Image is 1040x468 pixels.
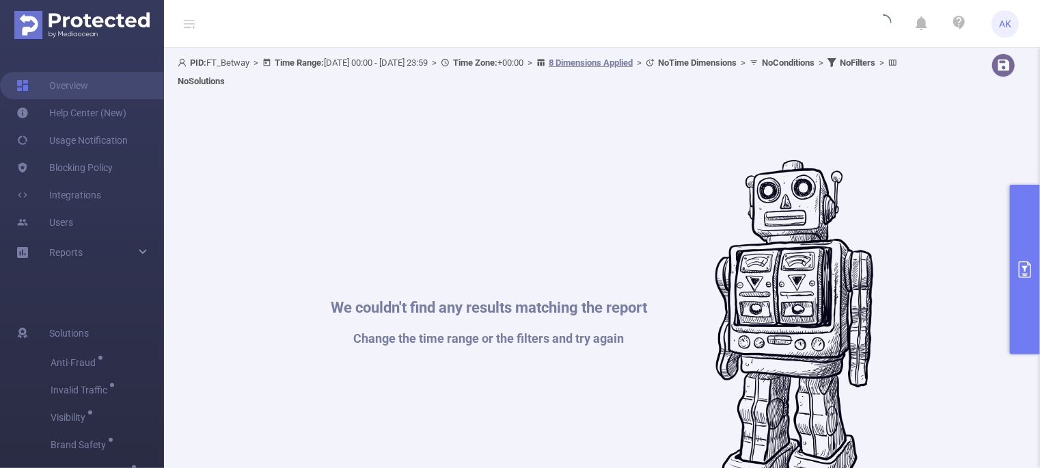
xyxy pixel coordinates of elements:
[840,57,875,68] b: No Filters
[875,57,888,68] span: >
[49,320,89,347] span: Solutions
[16,72,88,99] a: Overview
[523,57,536,68] span: >
[453,57,497,68] b: Time Zone:
[249,57,262,68] span: >
[49,239,83,266] a: Reports
[51,440,111,450] span: Brand Safety
[51,358,100,367] span: Anti-Fraud
[16,209,73,236] a: Users
[815,57,827,68] span: >
[275,57,324,68] b: Time Range:
[658,57,737,68] b: No Time Dimensions
[190,57,206,68] b: PID:
[16,99,126,127] a: Help Center (New)
[14,11,150,39] img: Protected Media
[633,57,646,68] span: >
[16,154,113,181] a: Blocking Policy
[428,57,441,68] span: >
[178,58,190,67] i: icon: user
[178,57,901,86] span: FT_Betway [DATE] 00:00 - [DATE] 23:59 +00:00
[51,413,90,422] span: Visibility
[331,300,647,315] h1: We couldn't find any results matching the report
[762,57,815,68] b: No Conditions
[16,127,128,154] a: Usage Notification
[16,181,101,209] a: Integrations
[737,57,750,68] span: >
[51,385,112,395] span: Invalid Traffic
[549,57,633,68] u: 8 Dimensions Applied
[331,333,647,345] h1: Change the time range or the filters and try again
[875,14,892,34] i: icon: loading
[999,10,1011,38] span: AK
[49,247,83,258] span: Reports
[178,76,225,86] b: No Solutions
